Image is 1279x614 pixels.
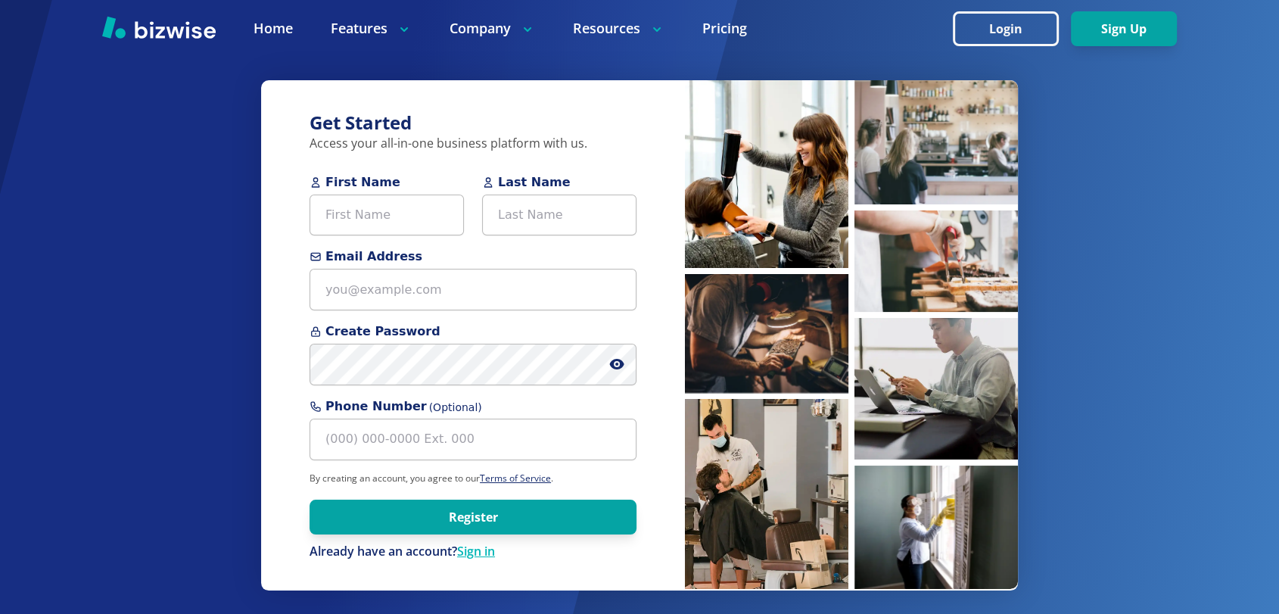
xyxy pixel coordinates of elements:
[854,466,1018,589] img: Cleaner sanitizing windows
[685,80,848,268] img: Hairstylist blow drying hair
[429,400,482,416] span: (Optional)
[953,11,1059,46] button: Login
[310,323,636,341] span: Create Password
[482,173,636,192] span: Last Name
[310,111,636,136] h3: Get Started
[1071,11,1177,46] button: Sign Up
[854,80,1018,204] img: People waiting at coffee bar
[310,472,636,485] p: By creating an account, you agree to our .
[685,399,848,589] img: Barber cutting hair
[310,248,636,266] span: Email Address
[310,136,636,152] p: Access your all-in-one business platform with us.
[310,195,464,236] input: First Name
[702,19,747,38] a: Pricing
[254,19,293,38] a: Home
[310,500,636,535] button: Register
[953,22,1071,36] a: Login
[310,173,464,192] span: First Name
[331,19,412,38] p: Features
[310,419,636,460] input: (000) 000-0000 Ext. 000
[450,19,535,38] p: Company
[102,16,216,39] img: Bizwise Logo
[854,318,1018,460] img: Man working on laptop
[573,19,664,38] p: Resources
[457,543,495,559] a: Sign in
[685,274,848,393] img: Man inspecting coffee beans
[310,544,636,560] p: Already have an account?
[482,195,636,236] input: Last Name
[480,472,551,485] a: Terms of Service
[1071,22,1177,36] a: Sign Up
[310,269,636,310] input: you@example.com
[310,544,636,560] div: Already have an account?Sign in
[310,397,636,416] span: Phone Number
[854,210,1018,312] img: Pastry chef making pastries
